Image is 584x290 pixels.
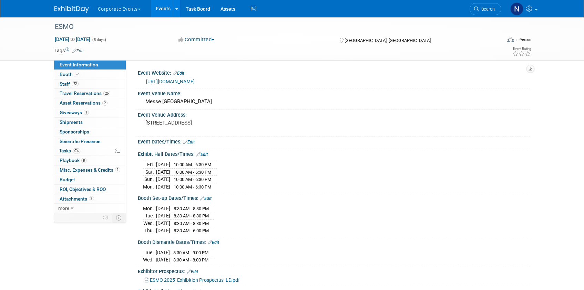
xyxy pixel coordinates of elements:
[138,68,530,77] div: Event Website:
[138,110,530,118] div: Event Venue Address:
[174,213,209,218] span: 8:30 AM - 8:30 PM
[156,205,170,212] td: [DATE]
[60,158,86,163] span: Playbook
[143,227,156,234] td: Thu.
[510,2,523,15] img: Natalia de la Fuente
[173,250,208,255] span: 8:30 AM - 9:00 PM
[54,89,126,98] a: Travel Reservations26
[54,146,126,155] a: Tasks0%
[60,196,94,202] span: Attachments
[60,129,89,135] span: Sponsorships
[138,149,530,158] div: Exhibit Hall Dates/Times:
[138,266,530,275] div: Exhibitor Prospectus:
[59,148,80,153] span: Tasks
[54,98,126,108] a: Asset Reservations2
[72,49,84,53] a: Edit
[54,156,126,165] a: Playbook8
[156,161,170,168] td: [DATE]
[174,184,211,190] span: 10:00 AM - 6:30 PM
[143,176,156,183] td: Sun.
[156,249,170,256] td: [DATE]
[156,168,170,176] td: [DATE]
[145,277,240,283] a: ESMO 2025_Exhibition Prospectus_LD.pdf
[143,256,156,264] td: Wed.
[58,205,69,211] span: more
[60,177,75,182] span: Budget
[143,249,156,256] td: Tue.
[69,36,76,42] span: to
[174,228,209,233] span: 8:30 AM - 6:00 PM
[145,120,294,126] pre: [STREET_ADDRESS]
[156,176,170,183] td: [DATE]
[54,165,126,175] a: Misc. Expenses & Credits1
[60,167,120,173] span: Misc. Expenses & Credits
[54,47,84,54] td: Tags
[54,175,126,184] a: Budget
[150,277,240,283] span: ESMO 2025_Exhibition Prospectus_LD.pdf
[174,177,211,182] span: 10:00 AM - 6:30 PM
[60,119,83,125] span: Shipments
[143,161,156,168] td: Fri.
[81,158,86,163] span: 8
[470,3,501,15] a: Search
[183,140,195,144] a: Edit
[54,127,126,137] a: Sponsorships
[112,213,126,222] td: Toggle Event Tabs
[54,204,126,213] a: more
[73,148,80,153] span: 0%
[345,38,431,43] span: [GEOGRAPHIC_DATA], [GEOGRAPHIC_DATA]
[76,72,79,76] i: Booth reservation complete
[54,70,126,79] a: Booth
[54,137,126,146] a: Scientific Presence
[174,206,209,211] span: 8:30 AM - 8:30 PM
[174,221,209,226] span: 8:30 AM - 8:30 PM
[208,240,219,245] a: Edit
[143,168,156,176] td: Sat.
[174,170,211,175] span: 10:00 AM - 6:30 PM
[507,37,514,42] img: Format-Inperson.png
[176,36,217,43] button: Committed
[200,196,212,201] a: Edit
[103,91,110,96] span: 26
[72,81,79,86] span: 22
[92,37,106,42] span: (5 days)
[54,185,126,194] a: ROI, Objectives & ROO
[156,219,170,227] td: [DATE]
[60,81,79,87] span: Staff
[156,256,170,264] td: [DATE]
[60,139,100,144] span: Scientific Presence
[100,213,112,222] td: Personalize Event Tab Strip
[54,118,126,127] a: Shipments
[54,60,126,69] a: Event Information
[512,47,531,51] div: Event Rating
[138,137,530,146] div: Event Dates/Times:
[60,90,110,96] span: Travel Reservations
[84,110,89,115] span: 1
[173,257,208,262] span: 8:30 AM - 8:00 PM
[187,269,198,274] a: Edit
[479,7,495,12] span: Search
[60,110,89,115] span: Giveaways
[173,71,184,76] a: Edit
[138,193,530,202] div: Booth Set-up Dates/Times:
[115,167,120,172] span: 1
[515,37,531,42] div: In-Person
[156,212,170,220] td: [DATE]
[461,36,532,46] div: Event Format
[138,237,530,246] div: Booth Dismantle Dates/Times:
[156,227,170,234] td: [DATE]
[156,183,170,190] td: [DATE]
[143,96,525,107] div: Messe [GEOGRAPHIC_DATA]
[196,152,208,157] a: Edit
[143,183,156,190] td: Mon.
[54,36,91,42] span: [DATE] [DATE]
[143,212,156,220] td: Tue.
[60,100,107,106] span: Asset Reservations
[146,79,195,84] a: [URL][DOMAIN_NAME]
[143,205,156,212] td: Mon.
[138,88,530,97] div: Event Venue Name:
[89,196,94,201] span: 3
[60,62,98,67] span: Event Information
[54,194,126,204] a: Attachments3
[54,108,126,117] a: Giveaways1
